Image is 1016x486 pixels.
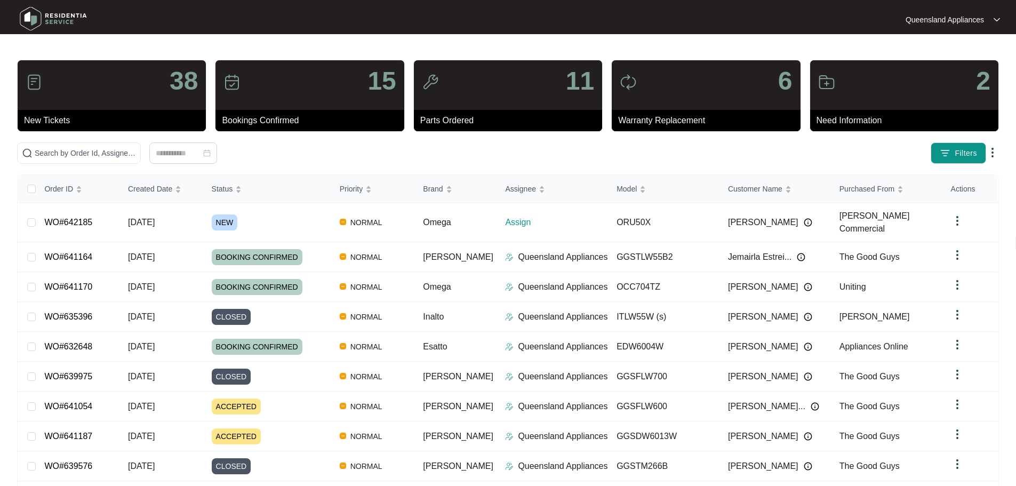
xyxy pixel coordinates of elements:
[505,432,514,441] img: Assigner Icon
[839,342,908,351] span: Appliances Online
[128,372,155,381] span: [DATE]
[728,430,798,443] span: [PERSON_NAME]
[212,183,233,195] span: Status
[44,282,92,291] a: WO#641170
[728,340,798,353] span: [PERSON_NAME]
[831,175,942,203] th: Purchased From
[128,312,155,321] span: [DATE]
[839,461,900,471] span: The Good Guys
[839,402,900,411] span: The Good Guys
[423,372,493,381] span: [PERSON_NAME]
[719,175,831,203] th: Customer Name
[346,251,387,264] span: NORMAL
[505,283,514,291] img: Assigner Icon
[839,282,866,291] span: Uniting
[505,183,536,195] span: Assignee
[797,253,805,261] img: Info icon
[423,402,493,411] span: [PERSON_NAME]
[618,114,800,127] p: Warranty Replacement
[128,342,155,351] span: [DATE]
[839,372,900,381] span: The Good Guys
[340,403,346,409] img: Vercel Logo
[505,216,608,229] p: Assign
[505,462,514,471] img: Assigner Icon
[951,428,964,441] img: dropdown arrow
[128,183,172,195] span: Created Date
[608,203,719,242] td: ORU50X
[340,373,346,379] img: Vercel Logo
[346,430,387,443] span: NORMAL
[505,253,514,261] img: Assigner Icon
[340,463,346,469] img: Vercel Logo
[518,460,607,473] p: Queensland Appliances
[817,114,998,127] p: Need Information
[728,310,798,323] span: [PERSON_NAME]
[423,252,493,261] span: [PERSON_NAME]
[951,398,964,411] img: dropdown arrow
[951,278,964,291] img: dropdown arrow
[608,272,719,302] td: OCC704TZ
[505,342,514,351] img: Assigner Icon
[128,282,155,291] span: [DATE]
[951,368,964,381] img: dropdown arrow
[951,458,964,471] img: dropdown arrow
[423,218,451,227] span: Omega
[16,3,91,35] img: residentia service logo
[128,461,155,471] span: [DATE]
[346,460,387,473] span: NORMAL
[608,175,719,203] th: Model
[986,146,999,159] img: dropdown arrow
[839,211,910,233] span: [PERSON_NAME] Commercial
[367,68,396,94] p: 15
[212,399,261,415] span: ACCEPTED
[128,432,155,441] span: [DATE]
[518,400,607,413] p: Queensland Appliances
[331,175,415,203] th: Priority
[44,252,92,261] a: WO#641164
[804,372,812,381] img: Info icon
[423,461,493,471] span: [PERSON_NAME]
[804,218,812,227] img: Info icon
[346,216,387,229] span: NORMAL
[170,68,198,94] p: 38
[608,451,719,481] td: GGSTM266B
[212,428,261,444] span: ACCEPTED
[608,421,719,451] td: GGSDW6013W
[608,362,719,392] td: GGSFLW700
[128,402,155,411] span: [DATE]
[839,312,910,321] span: [PERSON_NAME]
[346,340,387,353] span: NORMAL
[804,432,812,441] img: Info icon
[518,340,607,353] p: Queensland Appliances
[223,74,241,91] img: icon
[422,74,439,91] img: icon
[804,313,812,321] img: Info icon
[608,302,719,332] td: ITLW55W (s)
[728,460,798,473] span: [PERSON_NAME]
[505,313,514,321] img: Assigner Icon
[346,370,387,383] span: NORMAL
[505,372,514,381] img: Assigner Icon
[955,148,977,159] span: Filters
[728,183,782,195] span: Customer Name
[423,312,444,321] span: Inalto
[976,68,990,94] p: 2
[212,214,238,230] span: NEW
[951,308,964,321] img: dropdown arrow
[44,402,92,411] a: WO#641054
[608,392,719,421] td: GGSFLW600
[44,218,92,227] a: WO#642185
[128,218,155,227] span: [DATE]
[22,148,33,158] img: search-icon
[728,216,798,229] span: [PERSON_NAME]
[608,332,719,362] td: EDW6004W
[423,432,493,441] span: [PERSON_NAME]
[128,252,155,261] span: [DATE]
[818,74,835,91] img: icon
[222,114,404,127] p: Bookings Confirmed
[346,400,387,413] span: NORMAL
[951,338,964,351] img: dropdown arrow
[44,372,92,381] a: WO#639975
[518,310,607,323] p: Queensland Appliances
[212,458,251,474] span: CLOSED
